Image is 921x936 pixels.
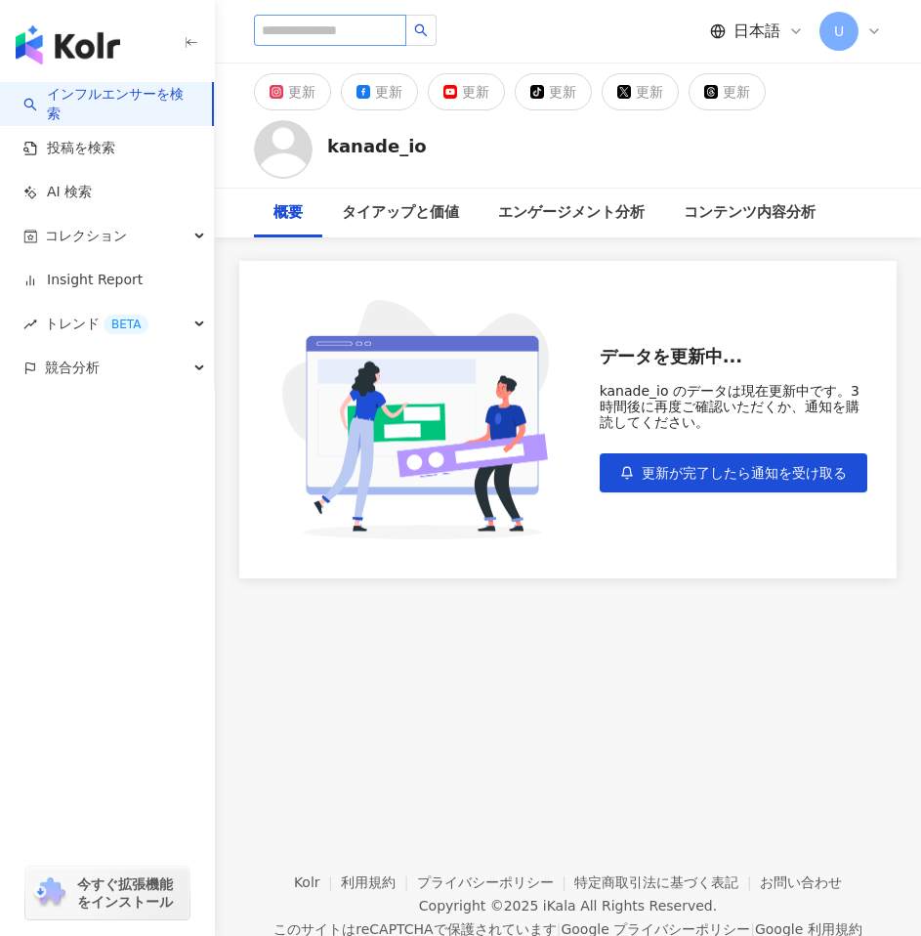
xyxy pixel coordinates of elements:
button: 更新 [428,73,505,110]
div: 更新 [723,78,750,106]
div: データを更新中... [600,347,867,367]
div: 更新 [636,78,663,106]
span: U [834,21,844,42]
img: KOL Avatar [254,120,313,179]
div: エンゲージメント分析 [498,201,645,225]
div: タイアップと価値 [342,201,459,225]
div: kanade_io のデータは現在更新中です。3時間後に再度ご確認いただくか、通知を購読してください。 [600,383,867,430]
span: 日本語 [733,21,780,42]
button: 更新 [602,73,679,110]
a: 投稿を検索 [23,139,115,158]
img: logo [16,25,120,64]
button: 更新 [515,73,592,110]
span: 今すぐ拡張機能をインストール [77,875,184,911]
div: 更新 [549,78,576,106]
div: BETA [104,315,148,334]
span: コレクション [45,214,127,258]
a: 利用規約 [341,874,417,890]
button: 更新 [341,73,418,110]
img: chrome extension [31,877,68,909]
div: kanade_io [327,134,427,158]
a: iKala [543,898,576,914]
span: search [414,23,428,37]
a: お問い合わせ [760,874,842,890]
div: 概要 [273,201,303,225]
span: 競合分析 [45,346,100,390]
span: 更新が完了したら通知を受け取る [642,465,847,481]
span: トレンド [45,302,148,346]
img: subscribe cta [269,300,575,539]
button: 更新 [254,73,331,110]
a: chrome extension今すぐ拡張機能をインストール [25,867,189,919]
span: rise [23,318,37,331]
a: Kolr [294,874,341,890]
div: コンテンツ内容分析 [684,201,816,225]
button: 更新 [689,73,766,110]
button: 更新が完了したら通知を受け取る [600,453,867,492]
div: Copyright © 2025 All Rights Reserved. [419,898,717,914]
div: 更新 [375,78,402,106]
a: プライバシーポリシー [417,874,575,890]
div: 更新 [288,78,315,106]
div: 更新 [462,78,489,106]
a: AI 検索 [23,183,92,202]
a: searchインフルエンサーを検索 [23,85,196,123]
a: 特定商取引法に基づく表記 [574,874,760,890]
a: Insight Report [23,271,143,290]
